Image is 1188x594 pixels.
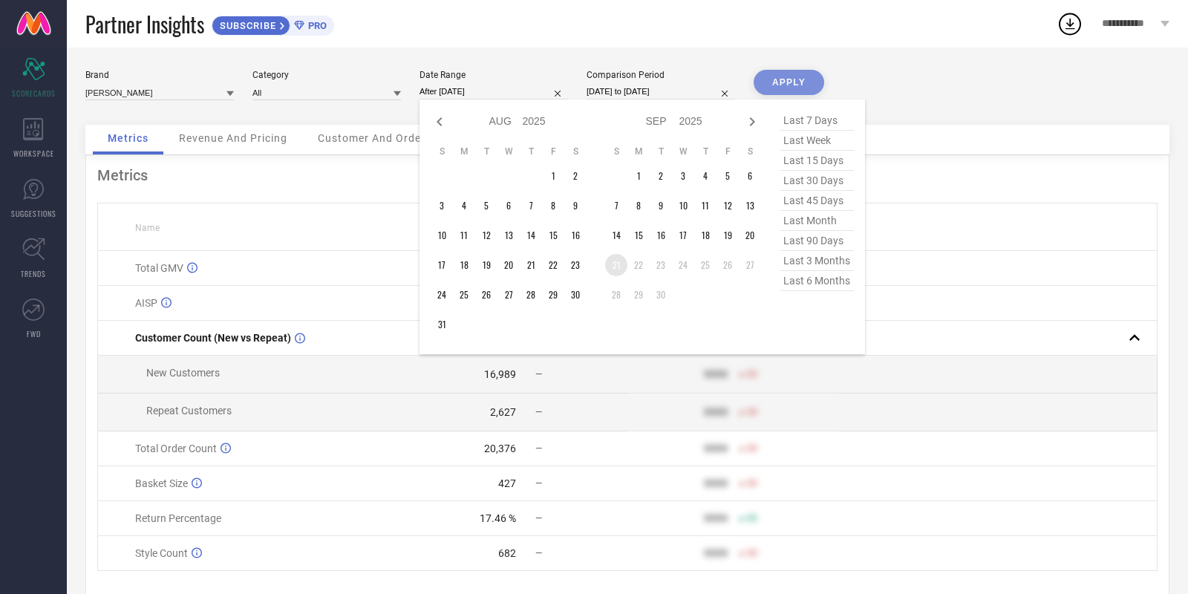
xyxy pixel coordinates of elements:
[672,254,694,276] td: Wed Sep 24 2025
[704,406,728,418] div: 9999
[453,254,475,276] td: Mon Aug 18 2025
[587,84,735,99] input: Select comparison period
[179,132,287,144] span: Revenue And Pricing
[475,254,497,276] td: Tue Aug 19 2025
[780,171,854,191] span: last 30 days
[627,195,650,217] td: Mon Sep 08 2025
[704,477,728,489] div: 9999
[535,513,542,523] span: —
[627,224,650,247] td: Mon Sep 15 2025
[650,195,672,217] td: Tue Sep 09 2025
[627,254,650,276] td: Mon Sep 22 2025
[146,405,232,417] span: Repeat Customers
[85,70,234,80] div: Brand
[780,131,854,151] span: last week
[490,406,516,418] div: 2,627
[108,132,148,144] span: Metrics
[535,443,542,454] span: —
[520,224,542,247] td: Thu Aug 14 2025
[747,548,757,558] span: 50
[212,20,280,31] span: SUBSCRIBE
[542,254,564,276] td: Fri Aug 22 2025
[1057,10,1083,37] div: Open download list
[497,284,520,306] td: Wed Aug 27 2025
[97,166,1158,184] div: Metrics
[520,146,542,157] th: Thursday
[542,146,564,157] th: Friday
[535,478,542,489] span: —
[453,146,475,157] th: Monday
[747,407,757,417] span: 50
[431,224,453,247] td: Sun Aug 10 2025
[627,284,650,306] td: Mon Sep 29 2025
[520,254,542,276] td: Thu Aug 21 2025
[542,284,564,306] td: Fri Aug 29 2025
[739,254,761,276] td: Sat Sep 27 2025
[694,195,717,217] td: Thu Sep 11 2025
[135,512,221,524] span: Return Percentage
[11,208,56,219] span: SUGGESTIONS
[475,195,497,217] td: Tue Aug 05 2025
[694,165,717,187] td: Thu Sep 04 2025
[605,254,627,276] td: Sun Sep 21 2025
[704,512,728,524] div: 9999
[453,284,475,306] td: Mon Aug 25 2025
[12,88,56,99] span: SCORECARDS
[743,113,761,131] div: Next month
[672,165,694,187] td: Wed Sep 03 2025
[672,224,694,247] td: Wed Sep 17 2025
[520,195,542,217] td: Thu Aug 07 2025
[498,547,516,559] div: 682
[135,547,188,559] span: Style Count
[431,146,453,157] th: Sunday
[605,284,627,306] td: Sun Sep 28 2025
[704,443,728,454] div: 9999
[27,328,41,339] span: FWD
[605,195,627,217] td: Sun Sep 07 2025
[747,369,757,379] span: 50
[420,70,568,80] div: Date Range
[650,165,672,187] td: Tue Sep 02 2025
[431,195,453,217] td: Sun Aug 03 2025
[431,313,453,336] td: Sun Aug 31 2025
[694,254,717,276] td: Thu Sep 25 2025
[420,84,568,99] input: Select date range
[497,146,520,157] th: Wednesday
[717,146,739,157] th: Friday
[497,224,520,247] td: Wed Aug 13 2025
[480,512,516,524] div: 17.46 %
[453,224,475,247] td: Mon Aug 11 2025
[739,224,761,247] td: Sat Sep 20 2025
[498,477,516,489] div: 427
[484,368,516,380] div: 16,989
[135,332,291,344] span: Customer Count (New vs Repeat)
[717,195,739,217] td: Fri Sep 12 2025
[650,284,672,306] td: Tue Sep 30 2025
[780,151,854,171] span: last 15 days
[431,254,453,276] td: Sun Aug 17 2025
[535,407,542,417] span: —
[780,211,854,231] span: last month
[717,224,739,247] td: Fri Sep 19 2025
[135,262,183,274] span: Total GMV
[780,231,854,251] span: last 90 days
[13,148,54,159] span: WORKSPACE
[135,443,217,454] span: Total Order Count
[564,224,587,247] td: Sat Aug 16 2025
[475,146,497,157] th: Tuesday
[564,284,587,306] td: Sat Aug 30 2025
[739,165,761,187] td: Sat Sep 06 2025
[564,146,587,157] th: Saturday
[564,165,587,187] td: Sat Aug 02 2025
[780,251,854,271] span: last 3 months
[135,477,188,489] span: Basket Size
[475,224,497,247] td: Tue Aug 12 2025
[135,223,160,233] span: Name
[780,191,854,211] span: last 45 days
[739,146,761,157] th: Saturday
[739,195,761,217] td: Sat Sep 13 2025
[627,165,650,187] td: Mon Sep 01 2025
[747,443,757,454] span: 50
[453,195,475,217] td: Mon Aug 04 2025
[497,254,520,276] td: Wed Aug 20 2025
